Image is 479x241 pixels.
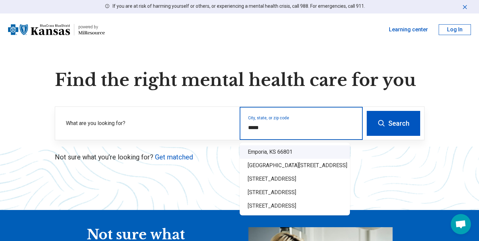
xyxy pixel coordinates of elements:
[55,70,425,90] h1: Find the right mental health care for you
[439,24,471,35] button: Log In
[66,119,232,127] label: What are you looking for?
[78,24,105,30] div: powered by
[155,153,193,161] a: Get matched
[389,26,428,34] a: Learning center
[240,172,350,186] div: [STREET_ADDRESS]
[240,145,350,159] div: Emporia, KS 66801
[8,22,70,38] img: Blue Cross Blue Shield Kansas
[462,3,468,11] button: Dismiss
[240,143,350,215] div: Suggestions
[113,3,365,10] p: If you are at risk of harming yourself or others, or experiencing a mental health crisis, call 98...
[367,111,420,136] button: Search
[240,186,350,199] div: [STREET_ADDRESS]
[240,159,350,172] div: [GEOGRAPHIC_DATA][STREET_ADDRESS]
[240,199,350,213] div: [STREET_ADDRESS]
[55,152,425,162] p: Not sure what you’re looking for?
[451,214,471,234] div: Open chat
